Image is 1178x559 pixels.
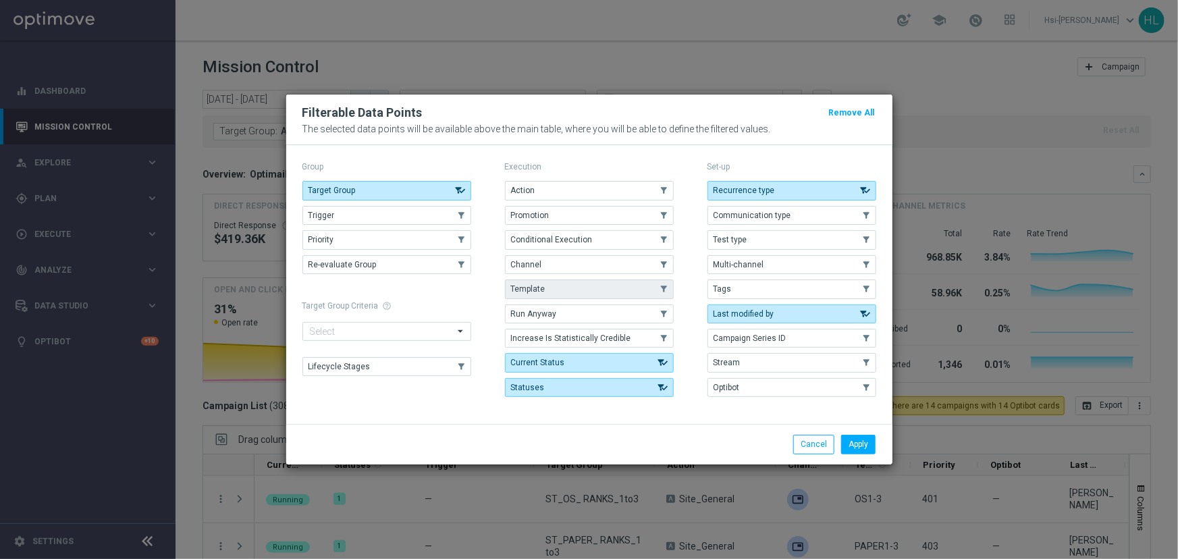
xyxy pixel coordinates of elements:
[511,383,545,392] span: Statuses
[511,211,550,220] span: Promotion
[302,206,471,225] button: Trigger
[714,334,786,343] span: Campaign Series ID
[302,357,471,376] button: Lifecycle Stages
[505,161,674,172] p: Execution
[505,353,674,372] button: Current Status
[309,211,335,220] span: Trigger
[309,260,377,269] span: Re-evaluate Group
[707,329,876,348] button: Campaign Series ID
[505,230,674,249] button: Conditional Execution
[302,181,471,200] button: Target Group
[383,301,392,311] span: help_outline
[714,358,741,367] span: Stream
[511,334,631,343] span: Increase Is Statistically Credible
[511,309,557,319] span: Run Anyway
[707,161,876,172] p: Set-up
[714,284,732,294] span: Tags
[714,260,764,269] span: Multi-channel
[511,260,542,269] span: Channel
[505,206,674,225] button: Promotion
[505,181,674,200] button: Action
[511,235,593,244] span: Conditional Execution
[828,105,876,120] button: Remove All
[302,230,471,249] button: Priority
[505,329,674,348] button: Increase Is Statistically Credible
[511,284,545,294] span: Template
[714,211,791,220] span: Communication type
[505,304,674,323] button: Run Anyway
[302,301,471,311] h1: Target Group Criteria
[707,279,876,298] button: Tags
[707,206,876,225] button: Communication type
[714,383,740,392] span: Optibot
[302,124,876,134] p: The selected data points will be available above the main table, where you will be able to define...
[505,255,674,274] button: Channel
[714,309,774,319] span: Last modified by
[707,304,876,323] button: Last modified by
[302,161,471,172] p: Group
[707,230,876,249] button: Test type
[309,235,334,244] span: Priority
[302,105,423,121] h2: Filterable Data Points
[511,186,535,195] span: Action
[707,378,876,397] button: Optibot
[793,435,834,454] button: Cancel
[302,255,471,274] button: Re-evaluate Group
[505,378,674,397] button: Statuses
[309,362,371,371] span: Lifecycle Stages
[309,186,356,195] span: Target Group
[511,358,565,367] span: Current Status
[714,235,747,244] span: Test type
[841,435,876,454] button: Apply
[707,181,876,200] button: Recurrence type
[707,255,876,274] button: Multi-channel
[707,353,876,372] button: Stream
[505,279,674,298] button: Template
[714,186,775,195] span: Recurrence type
